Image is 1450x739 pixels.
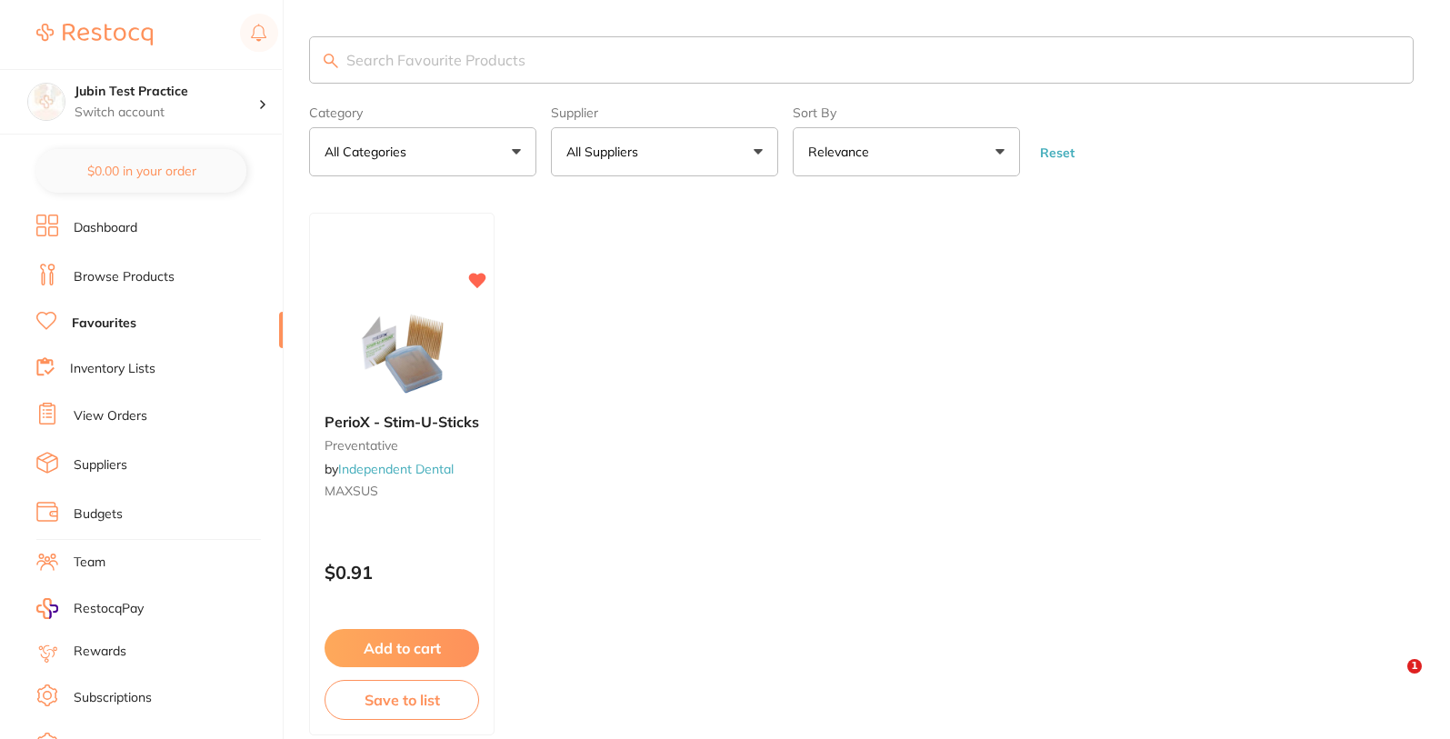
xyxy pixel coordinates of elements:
span: PerioX - Stim-U-Sticks [325,413,479,431]
a: Favourites [72,315,136,333]
a: RestocqPay [36,598,144,619]
img: PerioX - Stim-U-Sticks [343,308,461,399]
p: All Categories [325,143,414,161]
iframe: Intercom live chat [1370,659,1414,703]
img: RestocqPay [36,598,58,619]
button: Add to cart [325,629,479,667]
a: Independent Dental [338,461,454,477]
label: Category [309,105,536,120]
span: RestocqPay [74,600,144,618]
button: Relevance [793,127,1020,176]
span: 1 [1407,659,1422,674]
img: Restocq Logo [36,24,153,45]
span: by [325,461,454,477]
small: preventative [325,438,479,453]
a: Suppliers [74,456,127,474]
p: Switch account [75,104,258,122]
a: Browse Products [74,268,175,286]
a: Restocq Logo [36,14,153,55]
p: Relevance [808,143,876,161]
a: Rewards [74,643,126,661]
a: Team [74,554,105,572]
a: Inventory Lists [70,360,155,378]
input: Search Favourite Products [309,36,1414,84]
button: All Suppliers [551,127,778,176]
button: All Categories [309,127,536,176]
a: Dashboard [74,219,137,237]
a: Budgets [74,505,123,524]
a: Subscriptions [74,689,152,707]
a: View Orders [74,407,147,425]
b: PerioX - Stim-U-Sticks [325,414,479,430]
p: All Suppliers [566,143,645,161]
p: $0.91 [325,562,479,583]
img: Jubin Test Practice [28,84,65,120]
label: Supplier [551,105,778,120]
button: Save to list [325,680,479,720]
button: Reset [1035,145,1080,161]
h4: Jubin Test Practice [75,83,258,101]
button: $0.00 in your order [36,149,246,193]
span: MAXSUS [325,483,378,499]
label: Sort By [793,105,1020,120]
